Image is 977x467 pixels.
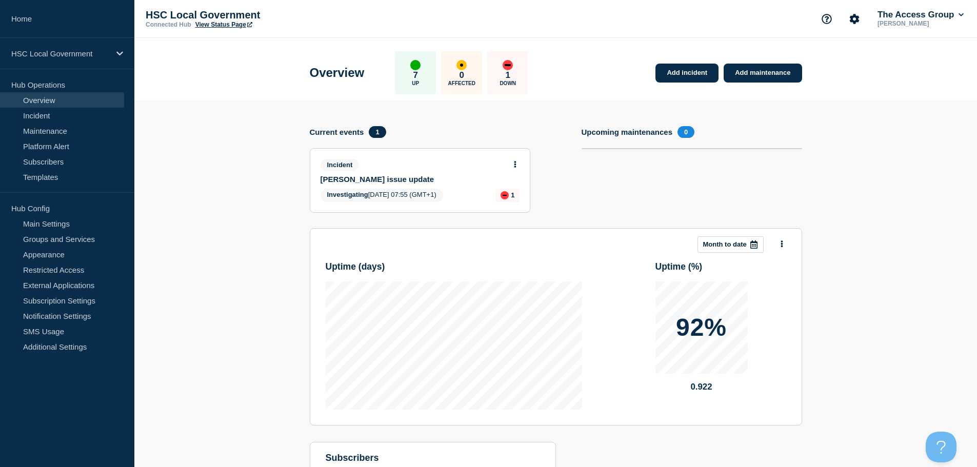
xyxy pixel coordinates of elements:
[875,20,966,27] p: [PERSON_NAME]
[326,453,540,463] h4: subscribers
[310,66,365,80] h1: Overview
[412,80,419,86] p: Up
[460,70,464,80] p: 0
[503,60,513,70] div: down
[677,126,694,138] span: 0
[146,9,351,21] p: HSC Local Government
[321,159,360,171] span: Incident
[676,315,727,340] p: 92%
[501,191,509,199] div: down
[500,80,516,86] p: Down
[655,64,719,83] a: Add incident
[655,261,703,272] h3: Uptime ( % )
[655,382,748,392] p: 0.922
[703,240,747,248] p: Month to date
[11,49,110,58] p: HSC Local Government
[582,128,673,136] h4: Upcoming maintenances
[195,21,252,28] a: View Status Page
[310,128,364,136] h4: Current events
[511,191,514,199] p: 1
[413,70,418,80] p: 7
[326,261,385,272] h3: Uptime ( days )
[146,21,191,28] p: Connected Hub
[724,64,802,83] a: Add maintenance
[410,60,421,70] div: up
[844,8,865,30] button: Account settings
[506,70,510,80] p: 1
[926,432,956,462] iframe: Help Scout Beacon - Open
[816,8,838,30] button: Support
[321,189,443,202] span: [DATE] 07:55 (GMT+1)
[327,191,368,198] span: Investigating
[456,60,467,70] div: affected
[697,236,764,253] button: Month to date
[448,80,475,86] p: Affected
[321,175,506,184] a: [PERSON_NAME] issue update
[369,126,386,138] span: 1
[875,10,966,20] button: The Access Group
